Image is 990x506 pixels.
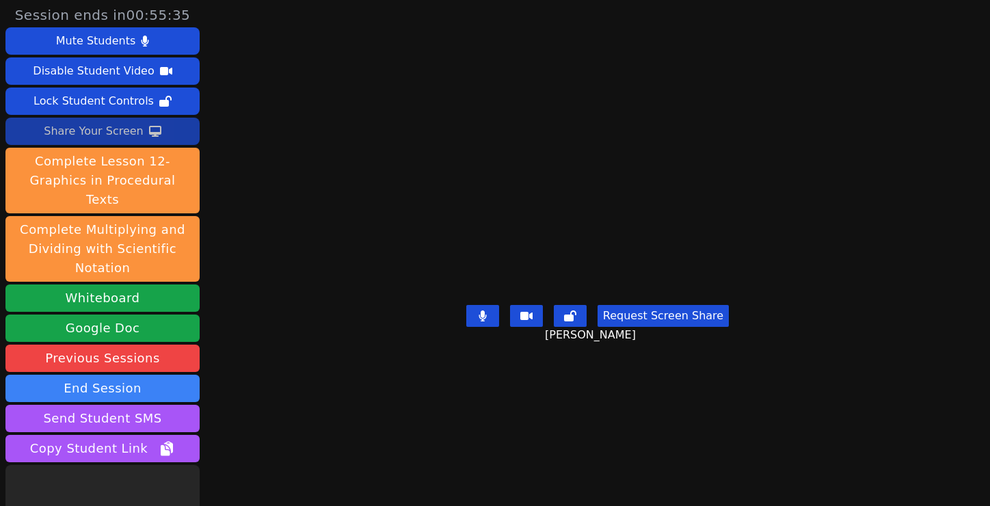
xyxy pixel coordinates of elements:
button: Whiteboard [5,284,200,312]
a: Previous Sessions [5,345,200,372]
button: Copy Student Link [5,435,200,462]
a: Google Doc [5,315,200,342]
span: Copy Student Link [30,439,175,458]
button: Complete Lesson 12- Graphics in Procedural Texts [5,148,200,213]
button: Lock Student Controls [5,88,200,115]
button: Complete Multiplying and Dividing with Scientific Notation [5,216,200,282]
div: Mute Students [56,30,135,52]
div: Lock Student Controls [34,90,154,112]
button: Request Screen Share [598,305,729,327]
button: Send Student SMS [5,405,200,432]
time: 00:55:35 [126,7,191,23]
span: Session ends in [15,5,191,25]
button: Mute Students [5,27,200,55]
button: End Session [5,375,200,402]
span: [PERSON_NAME] [545,327,639,343]
button: Disable Student Video [5,57,200,85]
div: Share Your Screen [44,120,144,142]
button: Share Your Screen [5,118,200,145]
div: Disable Student Video [33,60,154,82]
